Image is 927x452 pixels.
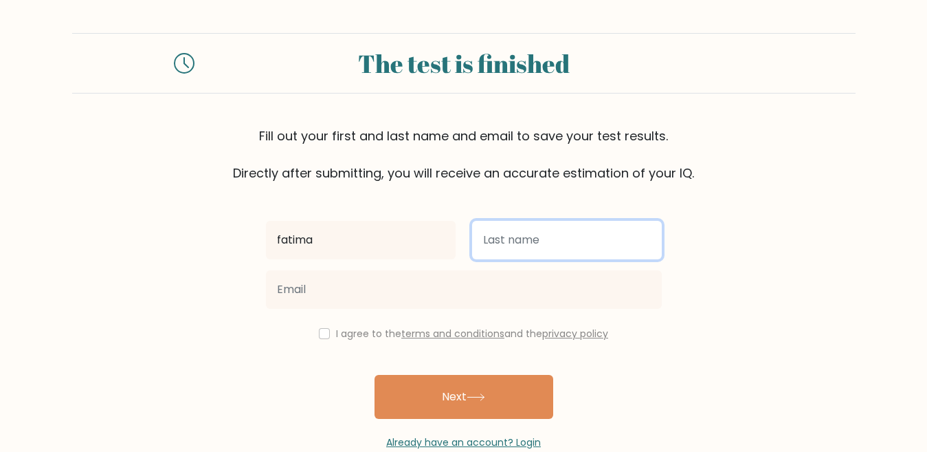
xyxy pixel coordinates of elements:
input: Email [266,270,662,309]
label: I agree to the and the [336,327,608,341]
input: Last name [472,221,662,259]
a: privacy policy [542,327,608,341]
button: Next [375,375,553,419]
input: First name [266,221,456,259]
div: Fill out your first and last name and email to save your test results. Directly after submitting,... [72,127,856,182]
div: The test is finished [211,45,717,82]
a: terms and conditions [401,327,504,341]
a: Already have an account? Login [386,435,541,449]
